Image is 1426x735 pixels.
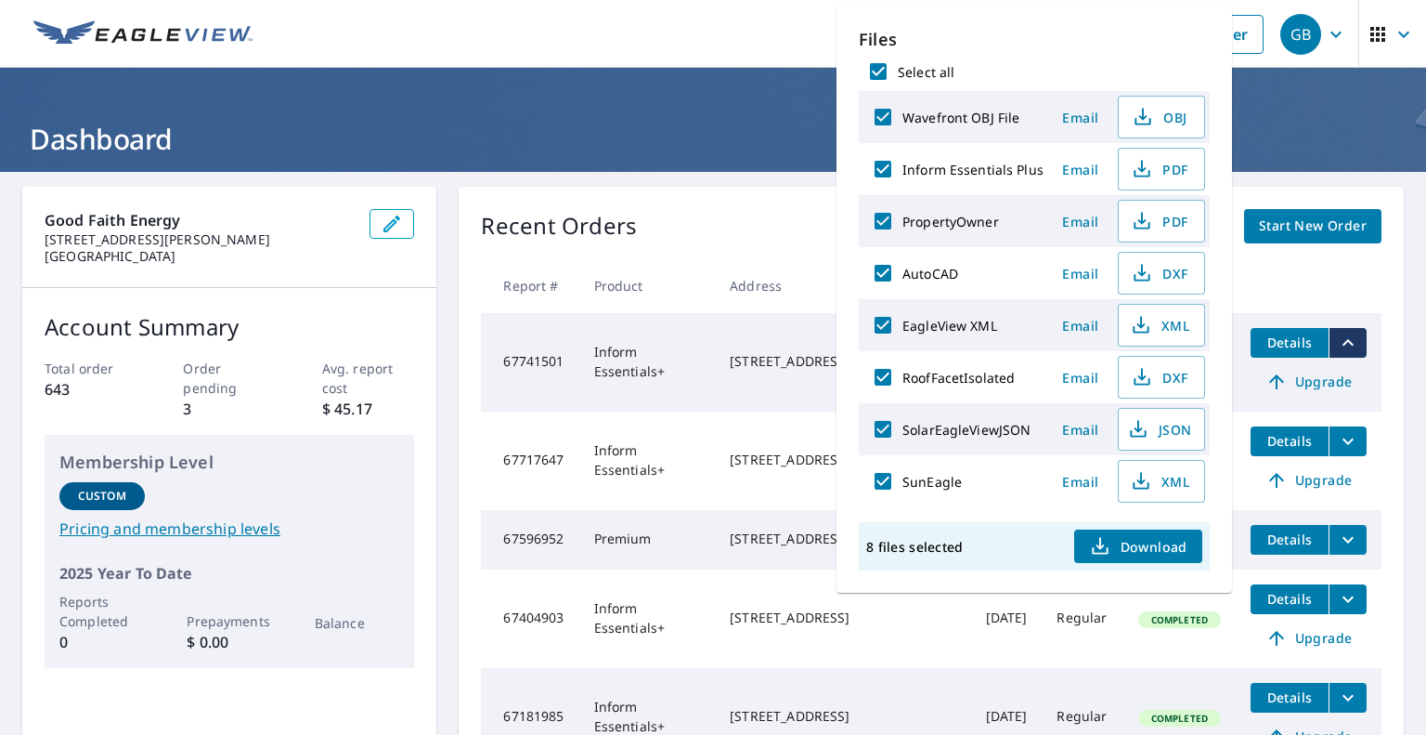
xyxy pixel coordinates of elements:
[1058,161,1103,178] span: Email
[579,412,716,510] td: Inform Essentials+
[59,592,145,631] p: Reports Completed
[45,248,355,265] p: [GEOGRAPHIC_DATA]
[1130,470,1189,492] span: XML
[1251,466,1367,495] a: Upgrade
[866,538,963,556] p: 8 files selected
[1251,328,1329,358] button: detailsBtn-67741501
[1058,265,1103,282] span: Email
[898,63,954,81] label: Select all
[1130,418,1189,440] span: JSON
[1130,314,1189,336] span: XML
[315,613,400,633] p: Balance
[1118,356,1205,399] button: DXF
[902,317,997,335] label: EagleView XML
[730,707,955,726] div: [STREET_ADDRESS]
[1130,366,1189,388] span: DXF
[1118,200,1205,243] button: PDF
[1251,427,1329,456] button: detailsBtn-67717647
[1089,535,1187,558] span: Download
[1329,427,1367,456] button: filesDropdownBtn-67717647
[579,258,716,313] th: Product
[1130,262,1189,284] span: DXF
[902,213,999,230] label: PropertyOwner
[902,265,958,282] label: AutoCAD
[78,488,126,505] p: Custom
[1051,311,1110,340] button: Email
[481,510,578,570] td: 67596952
[1262,531,1317,548] span: Details
[1058,473,1103,491] span: Email
[481,258,578,313] th: Report #
[481,412,578,510] td: 67717647
[1118,460,1205,503] button: XML
[1118,408,1205,451] button: JSON
[33,20,253,48] img: EV Logo
[1042,570,1122,668] td: Regular
[1262,432,1317,450] span: Details
[859,27,1210,52] p: Files
[1118,252,1205,295] button: DXF
[1130,158,1189,180] span: PDF
[59,631,145,653] p: 0
[1262,689,1317,706] span: Details
[1058,421,1103,439] span: Email
[59,450,399,475] p: Membership Level
[1140,712,1219,725] span: Completed
[1329,328,1367,358] button: filesDropdownBtn-67741501
[1262,469,1355,492] span: Upgrade
[1280,14,1321,55] div: GB
[1251,623,1367,653] a: Upgrade
[1329,683,1367,713] button: filesDropdownBtn-67181985
[902,109,1019,126] label: Wavefront OBJ File
[730,530,955,548] div: [STREET_ADDRESS][PERSON_NAME]
[1130,106,1189,128] span: OBJ
[59,562,399,584] p: 2025 Year To Date
[579,570,716,668] td: Inform Essentials+
[45,231,355,248] p: [STREET_ADDRESS][PERSON_NAME]
[902,473,962,491] label: SunEagle
[45,209,355,231] p: Good Faith Energy
[1051,467,1110,496] button: Email
[481,570,578,668] td: 67404903
[481,313,578,412] td: 67741501
[1118,96,1205,138] button: OBJ
[1051,207,1110,236] button: Email
[45,359,137,378] p: Total order
[1058,109,1103,126] span: Email
[1262,334,1317,351] span: Details
[1118,148,1205,190] button: PDF
[971,570,1043,668] td: [DATE]
[730,352,955,371] div: [STREET_ADDRESS]
[45,378,137,400] p: 643
[1329,584,1367,614] button: filesDropdownBtn-67404903
[1140,613,1219,626] span: Completed
[322,359,415,398] p: Avg. report cost
[1251,367,1367,397] a: Upgrade
[579,313,716,412] td: Inform Essentials+
[902,421,1031,439] label: SolarEagleViewJSON
[1051,259,1110,288] button: Email
[183,398,276,420] p: 3
[730,451,955,469] div: [STREET_ADDRESS]
[579,510,716,570] td: Premium
[730,609,955,627] div: [STREET_ADDRESS]
[1058,369,1103,387] span: Email
[183,359,276,398] p: Order pending
[59,518,399,540] a: Pricing and membership levels
[22,120,1404,158] h1: Dashboard
[1251,683,1329,713] button: detailsBtn-67181985
[1051,155,1110,184] button: Email
[187,631,272,653] p: $ 0.00
[1262,627,1355,650] span: Upgrade
[1262,590,1317,608] span: Details
[1051,415,1110,444] button: Email
[1251,584,1329,614] button: detailsBtn-67404903
[1259,215,1367,238] span: Start New Order
[1130,210,1189,232] span: PDF
[187,611,272,631] p: Prepayments
[1118,304,1205,347] button: XML
[1262,371,1355,393] span: Upgrade
[45,310,414,344] p: Account Summary
[902,161,1044,178] label: Inform Essentials Plus
[322,398,415,420] p: $ 45.17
